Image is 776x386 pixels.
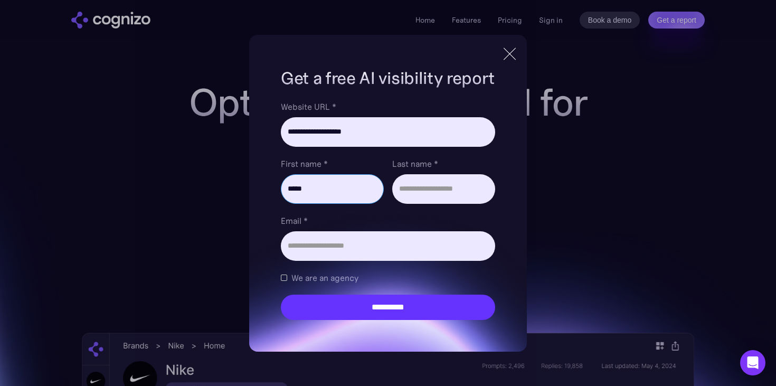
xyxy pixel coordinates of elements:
label: Website URL * [281,100,495,113]
span: We are an agency [291,271,358,284]
form: Brand Report Form [281,100,495,320]
label: Email * [281,214,495,227]
label: Last name * [392,157,495,170]
h1: Get a free AI visibility report [281,67,495,90]
div: Open Intercom Messenger [740,350,765,375]
label: First name * [281,157,384,170]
